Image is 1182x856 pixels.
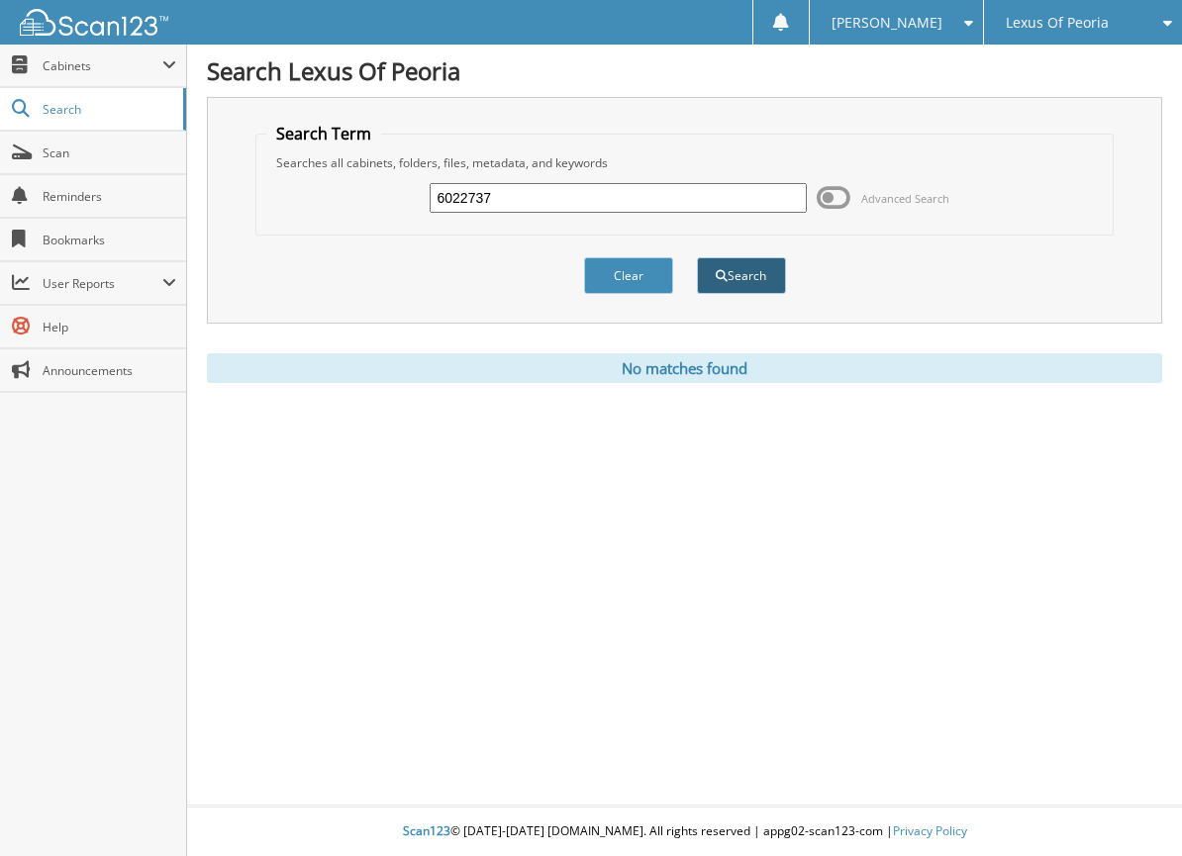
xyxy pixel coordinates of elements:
[207,54,1162,87] h1: Search Lexus Of Peoria
[832,17,942,29] span: [PERSON_NAME]
[403,822,450,839] span: Scan123
[266,123,381,144] legend: Search Term
[207,353,1162,383] div: No matches found
[187,808,1182,856] div: © [DATE]-[DATE] [DOMAIN_NAME]. All rights reserved | appg02-scan123-com |
[43,57,162,74] span: Cabinets
[43,319,176,335] span: Help
[697,257,786,294] button: Search
[20,9,168,36] img: scan123-logo-white.svg
[43,101,173,118] span: Search
[893,822,967,839] a: Privacy Policy
[43,232,176,248] span: Bookmarks
[1083,761,1182,856] iframe: Chat Widget
[43,144,176,161] span: Scan
[43,275,162,292] span: User Reports
[1006,17,1109,29] span: Lexus Of Peoria
[43,362,176,379] span: Announcements
[584,257,673,294] button: Clear
[43,188,176,205] span: Reminders
[861,191,949,206] span: Advanced Search
[266,154,1103,171] div: Searches all cabinets, folders, files, metadata, and keywords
